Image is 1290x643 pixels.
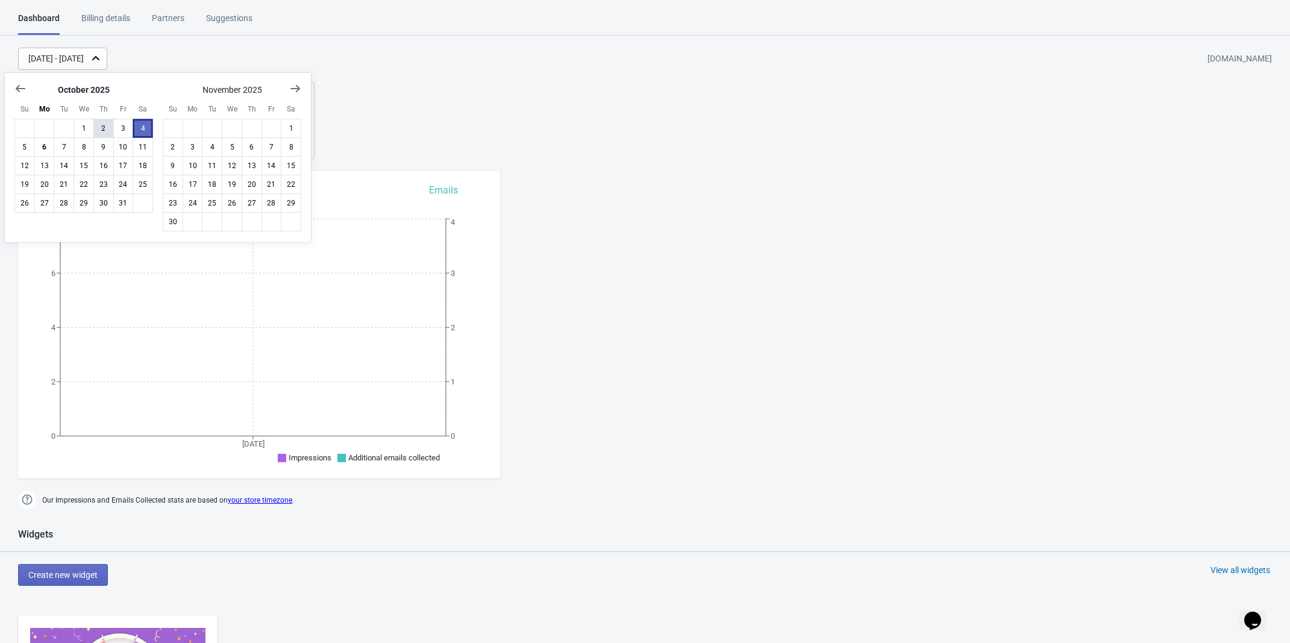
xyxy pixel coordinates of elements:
tspan: 1 [451,377,455,386]
button: November 13 2025 [242,156,262,175]
button: November 19 2025 [222,175,242,194]
button: October 21 2025 [54,175,74,194]
button: October 11 2025 [133,137,153,157]
button: October 31 2025 [113,193,134,213]
div: Saturday [133,99,153,119]
button: October 27 2025 [34,193,55,213]
button: November 10 2025 [183,156,203,175]
button: October 26 2025 [14,193,35,213]
button: October 4 2025 [133,119,153,138]
button: October 13 2025 [34,156,55,175]
button: November 5 2025 [222,137,242,157]
div: [DATE] - [DATE] [28,52,84,65]
button: October 29 2025 [74,193,94,213]
button: October 19 2025 [14,175,35,194]
div: Monday [183,99,203,119]
button: October 23 2025 [93,175,114,194]
span: Additional emails collected [348,453,440,462]
button: November 2 2025 [163,137,183,157]
button: November 23 2025 [163,193,183,213]
button: November 16 2025 [163,175,183,194]
button: Show previous month, September 2025 [10,78,31,99]
button: October 17 2025 [113,156,134,175]
button: October 12 2025 [14,156,35,175]
button: October 3 2025 [113,119,134,138]
button: Show next month, December 2025 [284,78,306,99]
button: November 11 2025 [202,156,222,175]
div: Tuesday [54,99,75,119]
button: October 20 2025 [34,175,55,194]
tspan: 0 [51,431,55,441]
div: Thursday [242,99,262,119]
button: October 9 2025 [93,137,114,157]
button: October 1 2025 [74,119,94,138]
button: November 24 2025 [183,193,203,213]
button: October 14 2025 [54,156,74,175]
div: Wednesday [74,99,94,119]
button: November 21 2025 [261,175,282,194]
button: November 3 2025 [183,137,203,157]
button: November 15 2025 [281,156,301,175]
button: November 26 2025 [222,193,242,213]
button: October 15 2025 [74,156,94,175]
tspan: 0 [451,431,455,441]
button: Today October 6 2025 [34,137,55,157]
button: November 14 2025 [261,156,282,175]
button: November 7 2025 [261,137,282,157]
div: Dashboard [18,12,60,35]
div: Friday [261,99,282,119]
button: October 24 2025 [113,175,134,194]
button: October 22 2025 [74,175,94,194]
button: October 10 2025 [113,137,134,157]
button: Create new widget [18,564,108,586]
button: October 2 2025 [93,119,114,138]
tspan: 4 [51,323,56,332]
div: Sunday [163,99,183,119]
button: November 20 2025 [242,175,262,194]
tspan: 3 [451,269,455,278]
button: November 9 2025 [163,156,183,175]
button: November 30 2025 [163,212,183,231]
tspan: [DATE] [242,439,265,448]
button: October 28 2025 [54,193,74,213]
button: November 17 2025 [183,175,203,194]
div: Partners [152,12,184,33]
button: November 1 2025 [281,119,301,138]
div: Wednesday [222,99,242,119]
button: November 8 2025 [281,137,301,157]
iframe: chat widget [1239,595,1278,631]
span: Impressions [289,453,331,462]
button: November 29 2025 [281,193,301,213]
div: View all widgets [1210,564,1270,576]
button: October 7 2025 [54,137,74,157]
a: your store timezone [228,496,292,504]
button: October 18 2025 [133,156,153,175]
button: November 27 2025 [242,193,262,213]
div: Monday [34,99,55,119]
div: [DOMAIN_NAME] [1207,48,1272,70]
button: October 25 2025 [133,175,153,194]
button: October 30 2025 [93,193,114,213]
tspan: 4 [451,218,456,227]
button: November 22 2025 [281,175,301,194]
div: Suggestions [206,12,252,33]
button: October 16 2025 [93,156,114,175]
div: Sunday [14,99,35,119]
div: Saturday [281,99,301,119]
div: Billing details [81,12,130,33]
tspan: 2 [51,377,55,386]
button: November 18 2025 [202,175,222,194]
button: November 12 2025 [222,156,242,175]
div: Tuesday [202,99,222,119]
div: Thursday [93,99,114,119]
span: Our Impressions and Emails Collected stats are based on . [42,491,294,510]
img: help.png [18,491,36,509]
button: November 28 2025 [261,193,282,213]
tspan: 2 [451,323,455,332]
span: Create new widget [28,570,98,580]
button: November 4 2025 [202,137,222,157]
button: October 5 2025 [14,137,35,157]
tspan: 6 [51,269,55,278]
button: October 8 2025 [74,137,94,157]
div: Friday [113,99,134,119]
